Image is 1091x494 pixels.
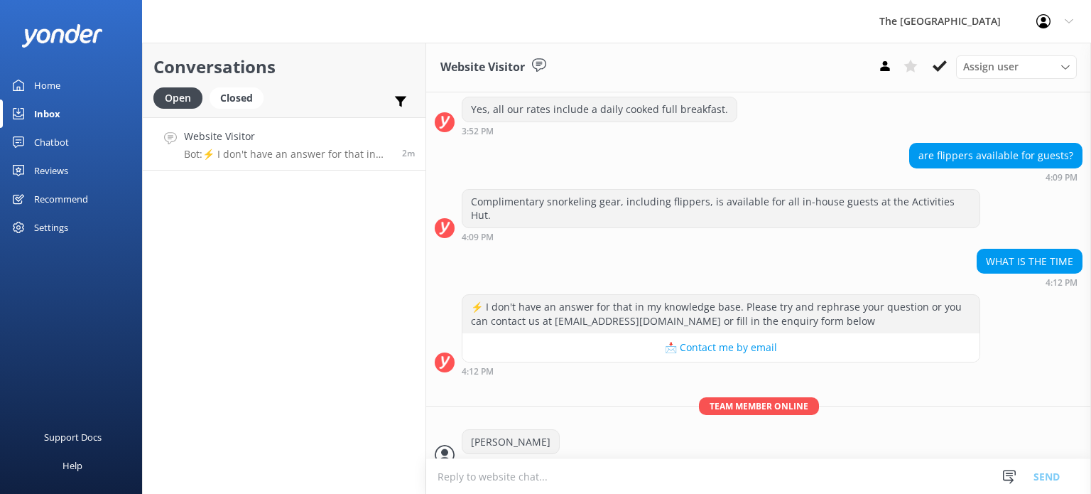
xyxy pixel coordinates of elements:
div: Open [153,87,202,109]
div: Recommend [34,185,88,213]
div: Home [34,71,60,100]
div: Inbox [34,100,60,128]
strong: 3:52 PM [462,127,494,136]
div: Closed [210,87,264,109]
div: Yes, all our rates include a daily cooked full breakfast. [462,97,737,122]
a: Open [153,90,210,105]
h2: Conversations [153,53,415,80]
div: Assign User [956,55,1077,78]
span: Assign user [963,59,1019,75]
div: Sep 05 2025 10:09pm (UTC -10:00) Pacific/Honolulu [462,232,980,242]
span: Sep 05 2025 10:12pm (UTC -10:00) Pacific/Honolulu [402,147,415,159]
div: are flippers available for guests? [910,144,1082,168]
a: Website VisitorBot:⚡ I don't have an answer for that in my knowledge base. Please try and rephras... [143,117,425,171]
button: 📩 Contact me by email [462,333,979,362]
div: ⚡ I don't have an answer for that in my knowledge base. Please try and rephrase your question or ... [462,295,979,333]
span: Team member online [699,397,819,415]
textarea: To enrich screen reader interactions, please activate Accessibility in Grammarly extension settings [426,459,1091,494]
strong: 4:12 PM [1046,279,1078,287]
strong: 4:09 PM [462,233,494,242]
img: yonder-white-logo.png [21,24,103,48]
a: Closed [210,90,271,105]
div: Sep 05 2025 09:52pm (UTC -10:00) Pacific/Honolulu [462,126,737,136]
h4: Website Visitor [184,129,391,144]
div: Sep 05 2025 10:12pm (UTC -10:00) Pacific/Honolulu [977,277,1082,287]
div: Settings [34,213,68,242]
div: Reviews [34,156,68,185]
div: Sep 05 2025 10:09pm (UTC -10:00) Pacific/Honolulu [909,172,1082,182]
p: Bot: ⚡ I don't have an answer for that in my knowledge base. Please try and rephrase your questio... [184,148,391,161]
strong: 4:09 PM [1046,173,1078,182]
div: Chatbot [34,128,69,156]
div: Support Docs [44,423,102,451]
div: Sep 05 2025 10:12pm (UTC -10:00) Pacific/Honolulu [462,366,980,376]
div: WHAT IS THE TIME [977,249,1082,274]
div: [PERSON_NAME] [462,430,559,454]
div: Complimentary snorkeling gear, including flippers, is available for all in-house guests at the Ac... [462,190,979,227]
div: Help [63,451,82,480]
strong: 4:12 PM [462,367,494,376]
h3: Website Visitor [440,58,525,77]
